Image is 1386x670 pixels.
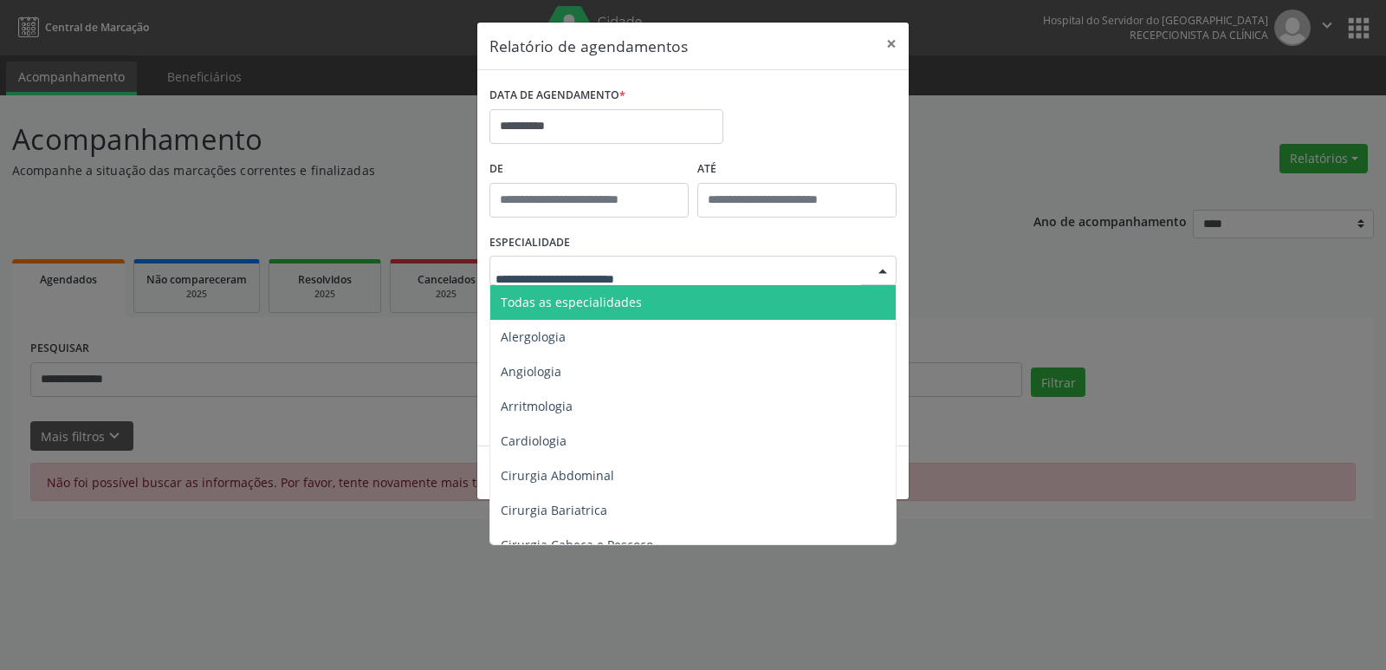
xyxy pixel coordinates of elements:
h5: Relatório de agendamentos [489,35,688,57]
label: DATA DE AGENDAMENTO [489,82,625,109]
button: Close [874,23,909,65]
span: Arritmologia [501,398,573,414]
span: Todas as especialidades [501,294,642,310]
label: ATÉ [697,156,897,183]
label: De [489,156,689,183]
span: Cirurgia Cabeça e Pescoço [501,537,653,553]
span: Cardiologia [501,433,567,449]
label: ESPECIALIDADE [489,230,570,257]
span: Cirurgia Bariatrica [501,502,607,518]
span: Cirurgia Abdominal [501,467,614,484]
span: Angiologia [501,363,561,380]
span: Alergologia [501,328,566,345]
